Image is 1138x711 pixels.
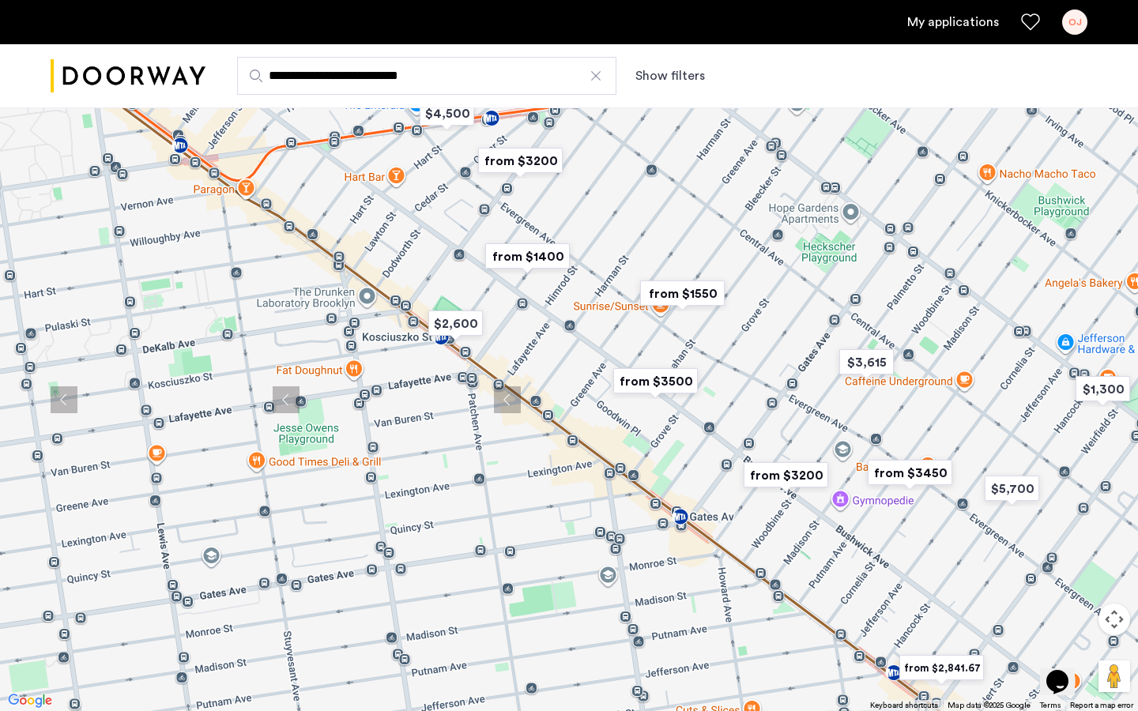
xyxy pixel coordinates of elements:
[893,650,990,686] div: from $2,841.67
[861,455,959,491] div: from $3450
[870,700,938,711] button: Keyboard shortcuts
[1098,604,1130,635] button: Map camera controls
[1062,9,1087,35] div: OJ
[978,471,1046,506] div: $5,700
[1070,700,1133,711] a: Report a map error
[51,47,205,106] img: logo
[494,386,521,413] button: Previous apartment
[1040,648,1091,695] iframe: chat widget
[273,386,300,413] button: Previous apartment
[237,57,616,95] input: Apartment Search
[1069,371,1136,407] div: $1,300
[51,386,77,413] button: Previous apartment
[635,66,705,85] button: Show or hide filters
[634,276,731,311] div: from $1550
[1021,13,1040,32] a: Favorites
[51,47,205,106] a: Cazamio logo
[907,13,999,32] a: My application
[948,702,1031,709] span: Map data ©2025 Google
[1098,660,1130,692] button: Drag Pegman onto the map to open Street View
[1040,700,1061,711] a: Terms
[833,344,900,380] div: $3,615
[737,457,835,493] div: from $3200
